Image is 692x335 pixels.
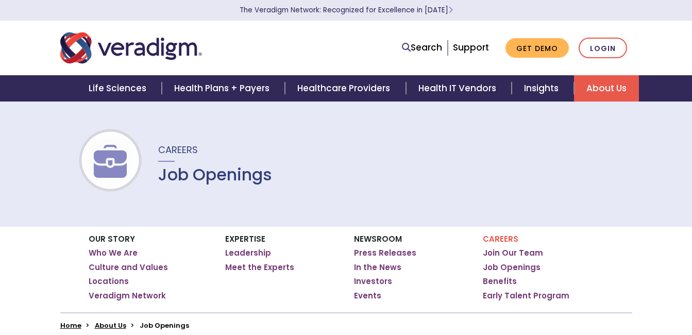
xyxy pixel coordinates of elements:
[354,262,401,273] a: In the News
[76,75,162,102] a: Life Sciences
[483,291,569,301] a: Early Talent Program
[89,291,166,301] a: Veradigm Network
[483,262,541,273] a: Job Openings
[89,248,138,258] a: Who We Are
[483,276,517,287] a: Benefits
[60,31,202,65] img: Veradigm logo
[225,248,271,258] a: Leadership
[162,75,285,102] a: Health Plans + Payers
[574,75,639,102] a: About Us
[505,38,569,58] a: Get Demo
[89,276,129,287] a: Locations
[240,5,453,15] a: The Veradigm Network: Recognized for Excellence in [DATE]Learn More
[354,248,416,258] a: Press Releases
[89,262,168,273] a: Culture and Values
[285,75,406,102] a: Healthcare Providers
[406,75,512,102] a: Health IT Vendors
[402,41,442,55] a: Search
[225,262,294,273] a: Meet the Experts
[354,291,381,301] a: Events
[448,5,453,15] span: Learn More
[354,276,392,287] a: Investors
[512,75,574,102] a: Insights
[158,143,198,156] span: Careers
[95,321,126,330] a: About Us
[579,38,627,59] a: Login
[453,41,489,54] a: Support
[60,321,81,330] a: Home
[483,248,543,258] a: Join Our Team
[158,165,272,185] h1: Job Openings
